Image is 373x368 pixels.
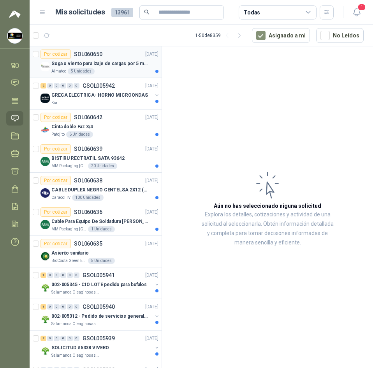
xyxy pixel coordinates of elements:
[244,8,260,17] div: Todas
[60,83,66,88] div: 0
[88,226,115,232] div: 1 Unidades
[40,50,71,59] div: Por cotizar
[51,344,109,352] p: SOLICITUD #5338 VIVERO
[51,60,148,67] p: Soga o viento para izaje de cargas por 5 metros
[40,94,50,103] img: Company Logo
[74,304,79,310] div: 0
[40,304,46,310] div: 1
[74,241,102,246] p: SOL060635
[51,195,70,201] p: Caracol TV
[83,83,115,88] p: GSOL005942
[66,131,93,138] div: 6 Unidades
[51,281,147,288] p: 002-005345 - CIO LOTE pedido para bufalos
[9,9,21,19] img: Logo peakr
[60,304,66,310] div: 0
[40,176,71,185] div: Por cotizar
[201,210,334,248] p: Explora los detalles, cotizaciones y actividad de una solicitud al seleccionarla. Obtén informaci...
[74,115,102,120] p: SOL060642
[74,146,102,152] p: SOL060639
[51,131,65,138] p: Patojito
[74,272,79,278] div: 0
[145,82,158,90] p: [DATE]
[60,336,66,341] div: 0
[40,271,160,295] a: 1 0 0 0 0 0 GSOL005941[DATE] Company Logo002-005345 - CIO LOTE pedido para bufalosSalamanca Oleag...
[145,51,158,58] p: [DATE]
[40,144,71,154] div: Por cotizar
[40,239,71,248] div: Por cotizar
[74,209,102,215] p: SOL060636
[74,51,102,57] p: SOL060650
[40,251,50,261] img: Company Logo
[47,272,53,278] div: 0
[145,209,158,216] p: [DATE]
[316,28,364,43] button: No Leídos
[54,304,60,310] div: 0
[51,218,148,225] p: Cable Para Equipo De Soldadura [PERSON_NAME]
[40,272,46,278] div: 1
[47,83,53,88] div: 0
[40,83,46,88] div: 2
[30,141,162,173] a: Por cotizarSOL060639[DATE] Company LogoBISTIRU RECTRATIL SATA 93642MM Packaging [GEOGRAPHIC_DATA]...
[54,83,60,88] div: 0
[55,7,105,18] h1: Mis solicitudes
[30,46,162,78] a: Por cotizarSOL060650[DATE] Company LogoSoga o viento para izaje de cargas por 5 metrosAlmatec5 Un...
[30,204,162,236] a: Por cotizarSOL060636[DATE] Company LogoCable Para Equipo De Soldadura [PERSON_NAME]MM Packaging [...
[51,123,93,131] p: Cinta doble Faz 3/4
[67,83,73,88] div: 0
[40,283,50,292] img: Company Logo
[7,28,22,43] img: Company Logo
[30,236,162,267] a: Por cotizarSOL060635[DATE] Company LogoAsiento sanitarioBioCosta Green Energy S.A.S5 Unidades
[51,155,125,162] p: BISTIRU RECTRATIL SATA 93642
[214,202,321,210] h3: Aún no has seleccionado niguna solicitud
[47,304,53,310] div: 0
[51,163,86,169] p: MM Packaging [GEOGRAPHIC_DATA]
[51,313,148,320] p: 002-005312 - Pedido de servicios generales CASA RO
[83,336,115,341] p: GSOL005939
[74,178,102,183] p: SOL060638
[195,29,246,42] div: 1 - 50 de 8359
[145,145,158,153] p: [DATE]
[67,304,73,310] div: 0
[51,321,100,327] p: Salamanca Oleaginosas SAS
[30,173,162,204] a: Por cotizarSOL060638[DATE] Company LogoCABLE DUPLEX NEGRO CENTELSA 2X12 (COLOR NEGRO)Caracol TV10...
[357,4,366,11] span: 1
[40,302,160,327] a: 1 0 0 0 0 0 GSOL005940[DATE] Company Logo002-005312 - Pedido de servicios generales CASA ROSalama...
[111,8,133,17] span: 13961
[47,336,53,341] div: 0
[51,249,89,257] p: Asiento sanitario
[88,163,117,169] div: 20 Unidades
[74,83,79,88] div: 0
[350,5,364,19] button: 1
[51,100,57,106] p: Kia
[145,240,158,248] p: [DATE]
[145,335,158,342] p: [DATE]
[40,81,160,106] a: 2 0 0 0 0 0 GSOL005942[DATE] Company LogoGRECA ELECTRICA- HORNO MICROONDASKia
[51,186,148,194] p: CABLE DUPLEX NEGRO CENTELSA 2X12 (COLOR NEGRO)
[72,195,104,201] div: 100 Unidades
[54,336,60,341] div: 0
[83,304,115,310] p: GSOL005940
[145,177,158,184] p: [DATE]
[51,289,100,295] p: Salamanca Oleaginosas SAS
[40,334,160,359] a: 2 0 0 0 0 0 GSOL005939[DATE] Company LogoSOLICITUD #5338 VIVEROSalamanca Oleaginosas SAS
[88,258,115,264] div: 5 Unidades
[40,220,50,229] img: Company Logo
[54,272,60,278] div: 0
[40,207,71,217] div: Por cotizar
[51,352,100,359] p: Salamanca Oleaginosas SAS
[51,68,66,74] p: Almatec
[252,28,310,43] button: Asignado a mi
[60,272,66,278] div: 0
[40,336,46,341] div: 2
[40,346,50,356] img: Company Logo
[67,336,73,341] div: 0
[40,315,50,324] img: Company Logo
[40,113,71,122] div: Por cotizar
[145,114,158,121] p: [DATE]
[67,272,73,278] div: 0
[144,9,150,15] span: search
[145,303,158,311] p: [DATE]
[40,157,50,166] img: Company Logo
[51,226,86,232] p: MM Packaging [GEOGRAPHIC_DATA]
[40,188,50,198] img: Company Logo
